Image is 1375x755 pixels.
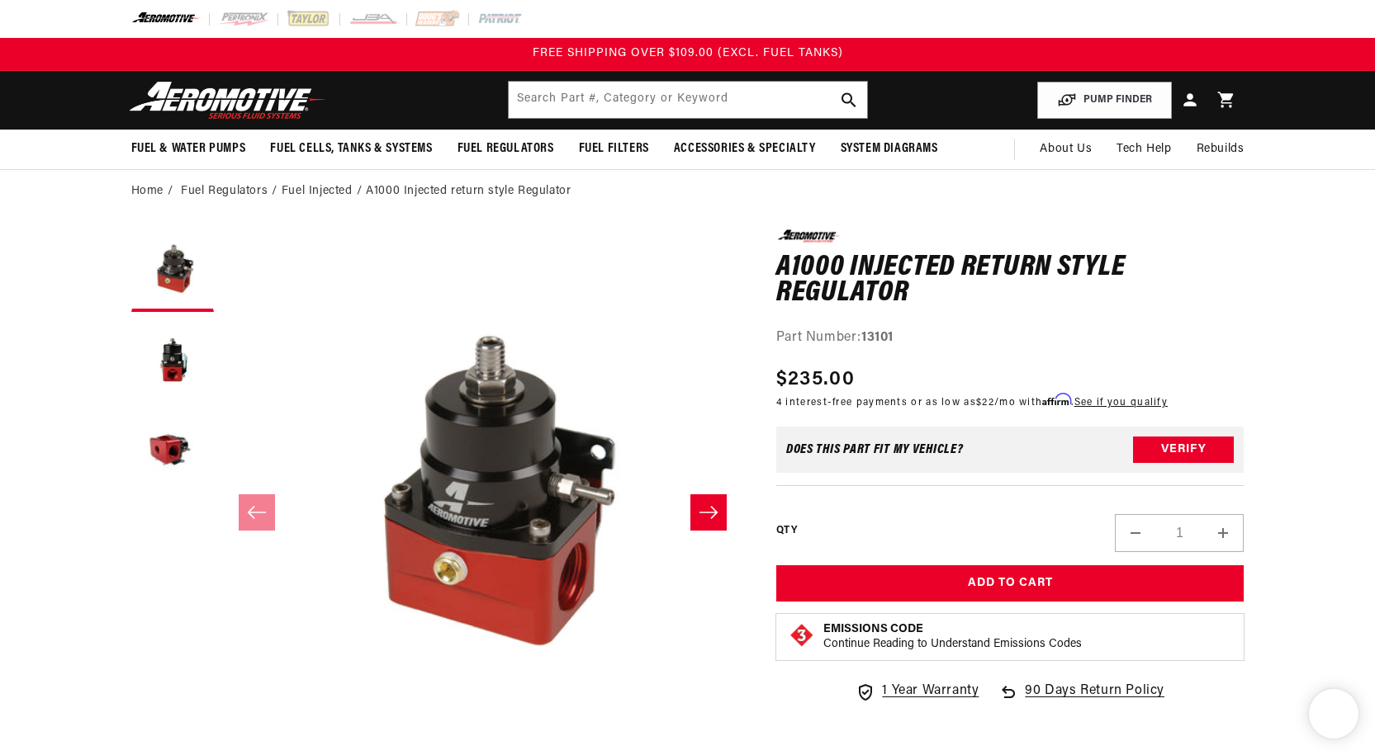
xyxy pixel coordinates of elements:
summary: Fuel Regulators [445,130,567,168]
h1: A1000 Injected return style Regulator [776,255,1245,307]
summary: Fuel Filters [567,130,661,168]
div: Part Number: [776,328,1245,349]
span: 90 Days Return Policy [1025,681,1164,719]
span: Fuel Cells, Tanks & Systems [270,140,432,158]
span: System Diagrams [841,140,938,158]
button: Slide left [239,494,275,531]
span: $235.00 [776,365,855,394]
p: 4 interest-free payments or as low as /mo with . [776,394,1168,410]
button: Load image 1 in gallery view [131,229,214,312]
a: Home [131,182,164,201]
span: 1 Year Warranty [882,681,979,702]
li: A1000 Injected return style Regulator [366,182,571,201]
button: Slide right [690,494,727,531]
button: search button [831,82,867,118]
a: 90 Days Return Policy [998,681,1164,719]
span: FREE SHIPPING OVER $109.00 (EXCL. FUEL TANKS) [533,47,843,59]
button: Emissions CodeContinue Reading to Understand Emissions Codes [823,622,1082,652]
a: See if you qualify - Learn more about Affirm Financing (opens in modal) [1074,398,1168,408]
button: Add to Cart [776,565,1245,602]
span: Affirm [1042,394,1071,406]
li: Fuel Injected [282,182,366,201]
strong: Emissions Code [823,623,923,635]
summary: System Diagrams [828,130,951,168]
summary: Fuel Cells, Tanks & Systems [258,130,444,168]
button: PUMP FINDER [1037,82,1172,119]
summary: Tech Help [1104,130,1183,169]
button: Load image 3 in gallery view [131,411,214,493]
summary: Rebuilds [1184,130,1257,169]
summary: Fuel & Water Pumps [119,130,258,168]
span: $22 [976,398,994,408]
a: About Us [1027,130,1104,169]
span: Fuel Filters [579,140,649,158]
li: Fuel Regulators [181,182,282,201]
div: Does This part fit My vehicle? [786,443,964,456]
span: Rebuilds [1197,140,1245,158]
a: 1 Year Warranty [856,681,979,702]
summary: Accessories & Specialty [661,130,828,168]
span: Accessories & Specialty [674,140,816,158]
span: Fuel & Water Pumps [131,140,246,158]
span: Tech Help [1117,140,1171,158]
strong: 13101 [861,331,894,344]
nav: breadcrumbs [131,182,1245,201]
button: Load image 2 in gallery view [131,320,214,403]
input: Search by Part Number, Category or Keyword [509,82,867,118]
span: Fuel Regulators [458,140,554,158]
button: Verify [1133,436,1234,463]
img: Emissions code [789,622,815,649]
label: QTY [776,524,797,538]
span: About Us [1040,143,1092,155]
img: Aeromotive [125,81,331,120]
p: Continue Reading to Understand Emissions Codes [823,637,1082,652]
